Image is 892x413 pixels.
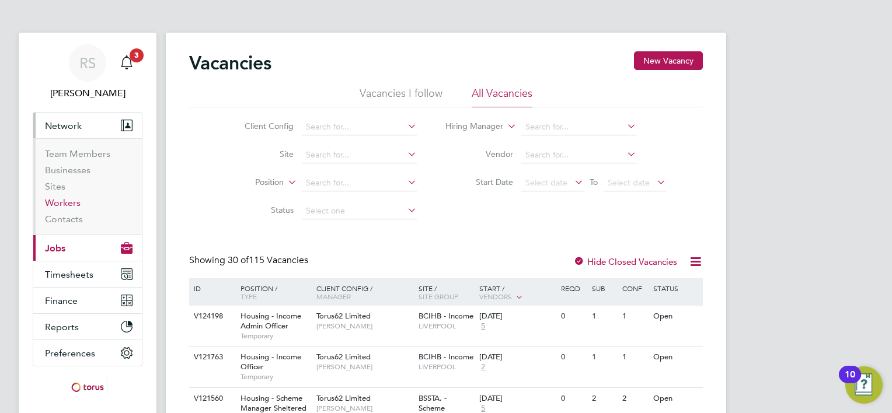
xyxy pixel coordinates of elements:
span: Site Group [419,292,458,301]
span: LIVERPOOL [419,321,474,331]
span: Housing - Income Admin Officer [241,311,301,331]
span: Temporary [241,372,311,381]
div: [DATE] [479,352,555,362]
span: Timesheets [45,269,93,280]
input: Search for... [302,119,417,135]
a: RS[PERSON_NAME] [33,44,142,100]
label: Site [227,149,294,159]
span: 115 Vacancies [228,254,308,266]
div: 1 [589,306,619,327]
span: Preferences [45,348,95,359]
span: BCIHB - Income [419,311,473,321]
div: Network [33,138,142,235]
span: RS [79,55,96,71]
a: Go to home page [33,378,142,397]
a: 3 [115,44,138,82]
label: Hiring Manager [436,121,503,132]
div: Status [650,278,701,298]
a: Sites [45,181,65,192]
div: Open [650,346,701,368]
img: torus-logo-retina.png [67,378,108,397]
div: 0 [558,306,588,327]
div: 1 [589,346,619,368]
div: 2 [619,388,650,409]
input: Search for... [521,147,636,163]
div: Open [650,306,701,327]
span: Select date [525,177,567,188]
button: Network [33,113,142,138]
span: Finance [45,295,78,306]
input: Search for... [521,119,636,135]
span: Torus62 Limited [316,352,371,362]
button: Jobs [33,235,142,261]
li: Vacancies I follow [360,86,442,107]
span: Network [45,120,82,131]
div: Sub [589,278,619,298]
div: Position / [232,278,313,306]
span: Temporary [241,331,311,341]
span: LIVERPOOL [419,362,474,372]
input: Select one [302,203,417,219]
button: Preferences [33,340,142,366]
span: Torus62 Limited [316,393,371,403]
div: Showing [189,254,311,267]
span: Torus62 Limited [316,311,371,321]
span: Housing - Income Officer [241,352,301,372]
a: Workers [45,197,81,208]
div: Conf [619,278,650,298]
div: Client Config / [313,278,416,306]
div: ID [191,278,232,298]
div: 0 [558,346,588,368]
div: Reqd [558,278,588,298]
button: Open Resource Center, 10 new notifications [845,366,883,404]
div: 0 [558,388,588,409]
span: [PERSON_NAME] [316,362,413,372]
div: [DATE] [479,394,555,404]
label: Position [217,177,284,188]
label: Vendor [446,149,513,159]
div: Site / [416,278,477,306]
div: Open [650,388,701,409]
span: [PERSON_NAME] [316,321,413,331]
span: 2 [479,362,487,372]
div: V124198 [191,306,232,327]
span: 3 [130,48,144,62]
span: To [586,174,601,190]
label: Hide Closed Vacancies [573,256,677,267]
button: Timesheets [33,261,142,287]
button: Finance [33,288,142,313]
span: Type [241,292,257,301]
span: BCIHB - Income [419,352,473,362]
span: 5 [479,321,487,331]
span: [PERSON_NAME] [316,404,413,413]
a: Businesses [45,164,90,176]
a: Contacts [45,213,83,225]
div: 1 [619,346,650,368]
div: [DATE] [479,311,555,321]
a: Team Members [45,148,110,159]
input: Search for... [302,147,417,163]
div: V121560 [191,388,232,409]
span: Manager [316,292,351,301]
span: 30 of [228,254,249,266]
label: Start Date [446,177,513,187]
span: Jobs [45,243,65,254]
div: 10 [845,374,855,390]
span: Ryan Scott [33,86,142,100]
span: Reports [45,321,79,332]
span: Housing - Scheme Manager Sheltered [241,393,306,413]
input: Search for... [302,175,417,191]
span: Vendors [479,292,512,301]
label: Status [227,205,294,215]
div: Start / [476,278,558,307]
label: Client Config [227,121,294,131]
div: 2 [589,388,619,409]
h2: Vacancies [189,51,271,75]
li: All Vacancies [472,86,532,107]
button: New Vacancy [634,51,703,70]
div: V121763 [191,346,232,368]
div: 1 [619,306,650,327]
button: Reports [33,314,142,339]
span: Select date [608,177,650,188]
